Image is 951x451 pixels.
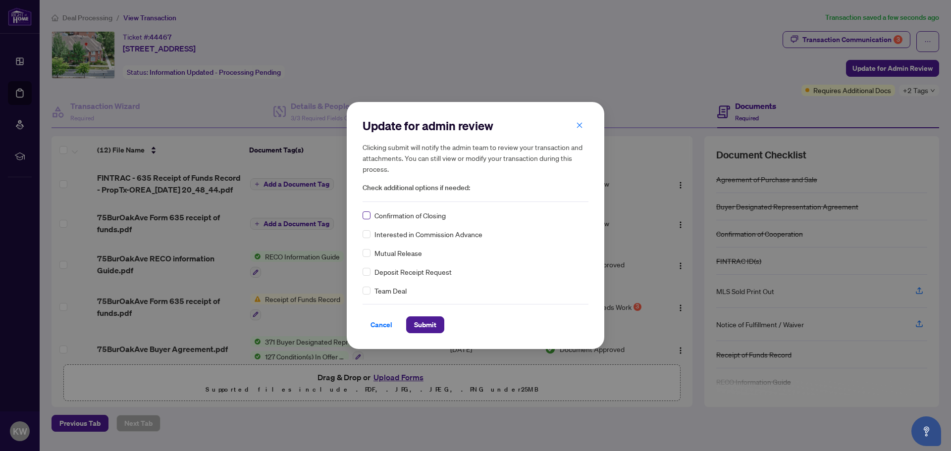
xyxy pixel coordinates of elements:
button: Cancel [363,316,400,333]
button: Open asap [911,416,941,446]
span: Mutual Release [374,248,422,258]
span: Interested in Commission Advance [374,229,482,240]
span: Check additional options if needed: [363,182,588,194]
span: Team Deal [374,285,407,296]
span: Confirmation of Closing [374,210,446,221]
span: Deposit Receipt Request [374,266,452,277]
span: close [576,122,583,129]
h5: Clicking submit will notify the admin team to review your transaction and attachments. You can st... [363,142,588,174]
button: Submit [406,316,444,333]
span: Submit [414,317,436,333]
span: Cancel [370,317,392,333]
h2: Update for admin review [363,118,588,134]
